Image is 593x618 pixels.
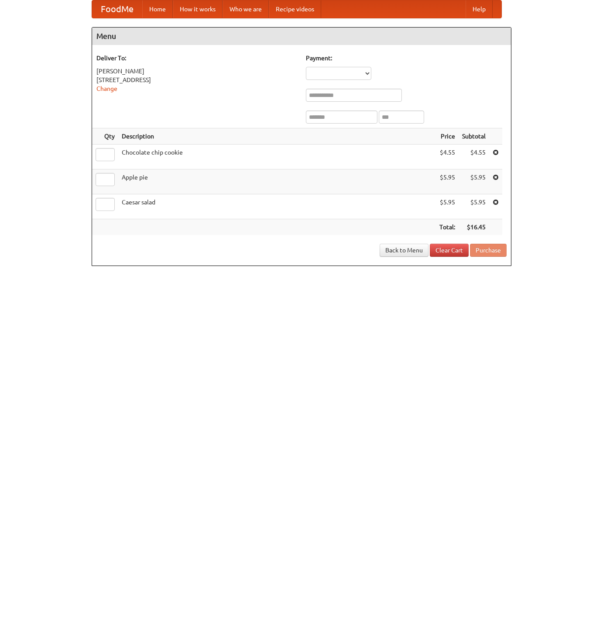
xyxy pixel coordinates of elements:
[96,76,297,84] div: [STREET_ADDRESS]
[436,169,459,194] td: $5.95
[96,54,297,62] h5: Deliver To:
[269,0,321,18] a: Recipe videos
[92,128,118,145] th: Qty
[96,85,117,92] a: Change
[118,169,436,194] td: Apple pie
[436,219,459,235] th: Total:
[118,128,436,145] th: Description
[173,0,223,18] a: How it works
[306,54,507,62] h5: Payment:
[430,244,469,257] a: Clear Cart
[470,244,507,257] button: Purchase
[96,67,297,76] div: [PERSON_NAME]
[92,0,142,18] a: FoodMe
[436,194,459,219] td: $5.95
[459,169,489,194] td: $5.95
[436,128,459,145] th: Price
[223,0,269,18] a: Who we are
[142,0,173,18] a: Home
[436,145,459,169] td: $4.55
[466,0,493,18] a: Help
[118,145,436,169] td: Chocolate chip cookie
[118,194,436,219] td: Caesar salad
[459,128,489,145] th: Subtotal
[92,28,511,45] h4: Menu
[380,244,428,257] a: Back to Menu
[459,194,489,219] td: $5.95
[459,219,489,235] th: $16.45
[459,145,489,169] td: $4.55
